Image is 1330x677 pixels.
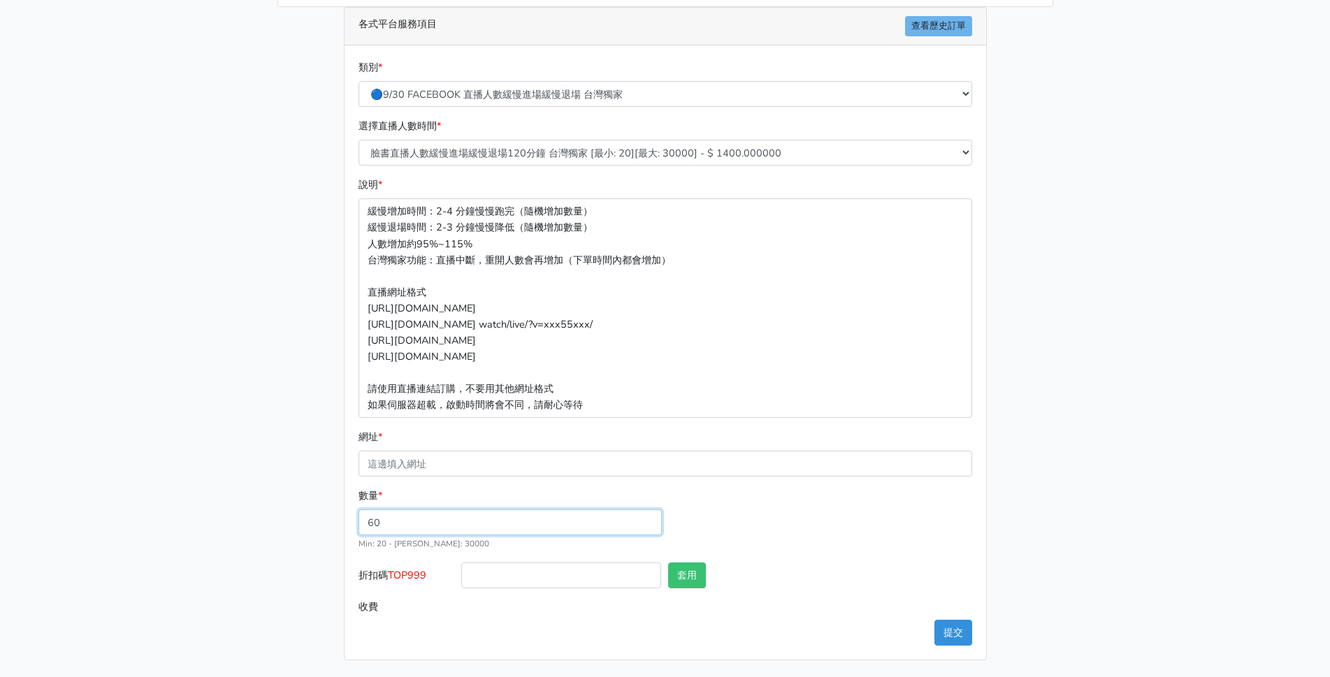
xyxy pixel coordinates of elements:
div: 各式平台服務項目 [345,8,986,45]
p: 緩慢增加時間：2-4 分鐘慢慢跑完（隨機增加數量） 緩慢退場時間：2-3 分鐘慢慢降低（隨機增加數量） 人數增加約95%~115% 台灣獨家功能：直播中斷，重開人數會再增加（下單時間內都會增加）... [359,198,972,418]
label: 折扣碼 [355,562,458,594]
label: 數量 [359,488,382,504]
span: TOP999 [388,568,426,582]
label: 收費 [355,594,458,620]
small: Min: 20 - [PERSON_NAME]: 30000 [359,538,489,549]
button: 提交 [934,620,972,646]
label: 網址 [359,429,382,445]
label: 選擇直播人數時間 [359,118,441,134]
button: 套用 [668,562,706,588]
input: 這邊填入網址 [359,451,972,476]
label: 類別 [359,59,382,75]
a: 查看歷史訂單 [905,16,972,36]
label: 說明 [359,177,382,193]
